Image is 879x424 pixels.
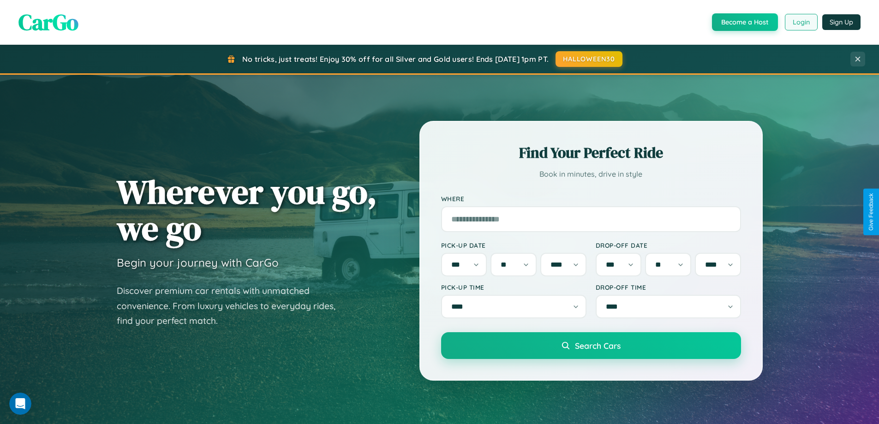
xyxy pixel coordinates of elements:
[441,143,741,163] h2: Find Your Perfect Ride
[441,167,741,181] p: Book in minutes, drive in style
[712,13,778,31] button: Become a Host
[441,195,741,203] label: Where
[117,173,377,246] h1: Wherever you go, we go
[868,193,874,231] div: Give Feedback
[117,283,347,328] p: Discover premium car rentals with unmatched convenience. From luxury vehicles to everyday rides, ...
[117,256,279,269] h3: Begin your journey with CarGo
[556,51,622,67] button: HALLOWEEN30
[785,14,818,30] button: Login
[441,283,586,291] label: Pick-up Time
[18,7,78,37] span: CarGo
[242,54,549,64] span: No tricks, just treats! Enjoy 30% off for all Silver and Gold users! Ends [DATE] 1pm PT.
[596,241,741,249] label: Drop-off Date
[822,14,861,30] button: Sign Up
[575,340,621,351] span: Search Cars
[596,283,741,291] label: Drop-off Time
[441,332,741,359] button: Search Cars
[441,241,586,249] label: Pick-up Date
[9,393,31,415] iframe: Intercom live chat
